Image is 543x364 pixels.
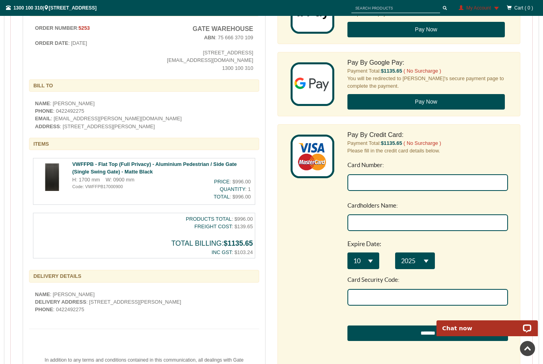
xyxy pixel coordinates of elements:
b: ITEMS [33,141,49,147]
span: INC GST [211,249,231,255]
b: EMAIL [35,116,51,121]
span: Cart ( 0 ) [514,5,533,11]
iframe: LiveChat chat widget [431,311,543,336]
span: PRODUCTS TOTAL [186,216,231,222]
b: DELIVERY DETAILS [33,273,81,279]
a: 1300 100 310 [14,5,43,11]
h5: Pay By Credit Card: [347,131,508,139]
div: Payment Total: You will be redirected to [PERSON_NAME]'s secure payment page to complete the paym... [341,58,514,110]
span: TOTAL [214,194,230,200]
img: google_pay.png [291,62,334,106]
span: $1135.65 [224,239,253,247]
div: : $996.00 : $139.65 : $103.24 [33,213,255,258]
span: $1135.65 [381,68,402,74]
b: DELIVERY ADDRESS [35,299,86,305]
b: PHONE [35,108,53,114]
div: Code: VWFFPB17000900 [72,183,178,190]
b: ABN [204,35,215,40]
h5: Pay By Google Pay: [347,58,508,67]
div: : $996.00 : 1 : $996.00 [178,176,253,203]
b: ORDER DATE [35,40,68,46]
b: ORDER NUMBER [35,25,77,31]
img: cardit_card.png [291,135,334,178]
a: VWFFPB - Flat Top (Full Privacy) - Aluminium Pedestrian / Side Gate (Single Swing Gate) - Matte B... [72,161,237,175]
span: ( No Surcharge ) [403,68,441,74]
div: : 75 666 370 109 [STREET_ADDRESS] [EMAIL_ADDRESS][DOMAIN_NAME] 1300 100 310 [144,24,260,72]
strong: TOTAL BILLING: [171,239,253,247]
b: BILL TO [33,83,53,89]
div: H: 1700 mm W: 0900 mm [72,176,178,183]
span: | [STREET_ADDRESS] [6,5,97,11]
button: Pay Now [347,22,505,38]
span: 2025 [54,103,68,110]
span: $1135.65 [381,140,402,146]
b: Gate Warehouse [192,25,253,32]
b: 5253 [79,25,90,31]
b: NAME [35,291,50,297]
b: ADDRESS [35,123,60,129]
span: My Account [466,5,491,11]
div: : [PERSON_NAME] : 0422492275 : [EMAIL_ADDRESS][PERSON_NAME][DOMAIN_NAME] : [STREET_ADDRESS][PERSO... [29,100,259,130]
img: vwffpb-flat-top-full-privacy-aluminium-pedestrian--side-gate-single-swing-gate-black-matt-2023111... [35,160,68,193]
a: 2025 [48,98,87,115]
span: QUANTITY [220,186,245,192]
b: NAME [35,100,50,106]
button: Pay Now [347,94,505,110]
input: SEARCH PRODUCTS [351,3,440,13]
span: ( No Surcharge ) [403,140,441,146]
div: : : [DATE] [29,24,144,47]
span: FREIGHT COST [194,223,232,229]
b: PHONE [35,306,53,312]
span: 10 [6,103,13,110]
span: PRICE [214,179,229,185]
div: : [PERSON_NAME] : [STREET_ADDRESS][PERSON_NAME] : 0422492275 [29,291,259,314]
